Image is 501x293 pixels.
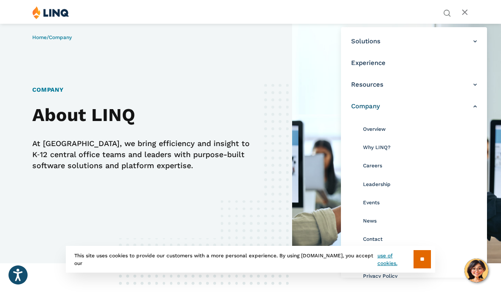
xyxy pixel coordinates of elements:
a: Experience [351,59,477,68]
span: News [363,218,377,224]
span: Experience [351,59,386,68]
span: Careers [363,163,382,169]
span: Events [363,200,380,206]
span: Company [351,102,380,111]
span: Overview [363,126,386,132]
h1: Company [32,85,260,94]
a: Careers [363,157,477,175]
button: Hello, have a question? Let’s chat. [464,259,488,282]
a: Company [351,102,477,111]
span: Contact [363,236,383,242]
a: News [363,212,477,230]
span: / [32,34,72,40]
span: Solutions [351,37,380,46]
img: About Banner [292,23,501,263]
a: Leadership [363,175,477,194]
button: Open Search Bar [443,8,451,16]
button: Open Main Menu [462,8,469,17]
span: Why LINQ? [363,144,391,150]
p: At [GEOGRAPHIC_DATA], we bring efficiency and insight to K‑12 central office teams and leaders wi... [32,138,260,171]
a: use of cookies. [377,252,414,267]
a: Home [32,34,47,40]
span: Company [49,34,72,40]
a: Overview [363,120,477,138]
img: LINQ | K‑12 Software [32,6,69,19]
a: Events [363,194,477,212]
nav: Primary Navigation [341,27,487,278]
span: Leadership [363,181,391,187]
a: Contact [363,230,477,248]
a: Legal [363,248,477,267]
a: Resources [351,80,477,89]
h2: About LINQ [32,104,260,125]
nav: Utility Navigation [443,6,451,16]
span: Resources [351,80,383,89]
a: Solutions [351,37,477,46]
a: Why LINQ? [363,138,477,157]
div: This site uses cookies to provide our customers with a more personal experience. By using [DOMAIN... [66,246,435,273]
